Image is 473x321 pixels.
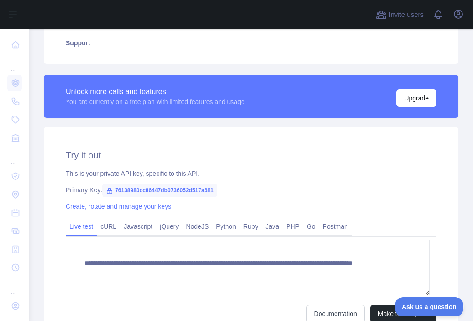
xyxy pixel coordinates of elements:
[303,219,319,234] a: Go
[66,149,436,162] h2: Try it out
[66,219,97,234] a: Live test
[182,219,212,234] a: NodeJS
[7,278,22,296] div: ...
[262,219,283,234] a: Java
[66,97,245,106] div: You are currently on a free plan with limited features and usage
[212,219,240,234] a: Python
[7,148,22,166] div: ...
[396,89,436,107] button: Upgrade
[374,7,426,22] button: Invite users
[66,203,171,210] a: Create, rotate and manage your keys
[7,55,22,73] div: ...
[389,10,424,20] span: Invite users
[66,169,436,178] div: This is your private API key, specific to this API.
[240,219,262,234] a: Ruby
[283,219,303,234] a: PHP
[97,219,120,234] a: cURL
[319,219,352,234] a: Postman
[120,219,156,234] a: Javascript
[102,184,217,197] span: 76138980cc86447db0736052d517a681
[66,185,436,195] div: Primary Key:
[395,297,464,316] iframe: Toggle Customer Support
[55,33,447,53] a: Support
[156,219,182,234] a: jQuery
[66,86,245,97] div: Unlock more calls and features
